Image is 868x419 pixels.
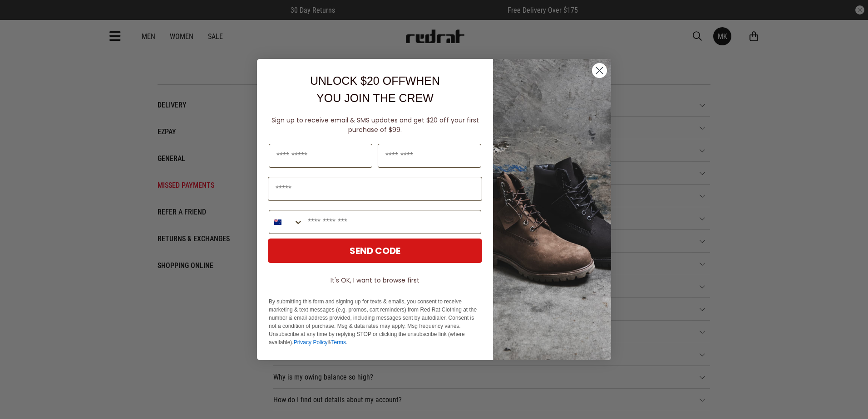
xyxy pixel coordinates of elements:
[331,339,346,346] a: Terms
[274,219,281,226] img: New Zealand
[493,59,611,360] img: f7662613-148e-4c88-9575-6c6b5b55a647.jpeg
[268,272,482,288] button: It's OK, I want to browse first
[269,144,372,168] input: First Name
[269,297,481,346] p: By submitting this form and signing up for texts & emails, you consent to receive marketing & tex...
[316,92,434,104] span: YOU JOIN THE CREW
[271,116,479,134] span: Sign up to receive email & SMS updates and get $20 off your first purchase of $99.
[405,74,440,87] span: WHEN
[690,95,868,419] iframe: LiveChat chat widget
[294,339,328,346] a: Privacy Policy
[592,63,607,78] button: Close dialog
[269,210,303,234] button: Search Countries
[268,239,482,263] button: SEND CODE
[268,177,482,201] input: Email
[310,74,405,87] span: UNLOCK $20 OFF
